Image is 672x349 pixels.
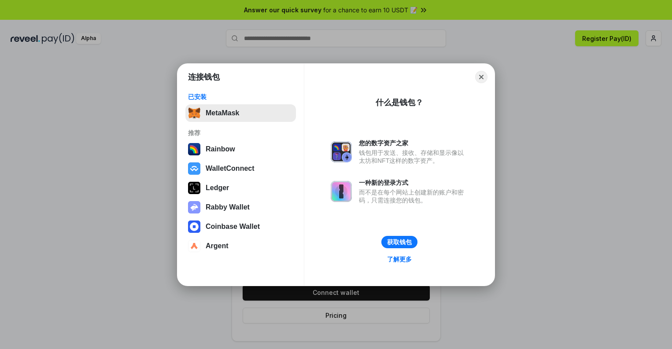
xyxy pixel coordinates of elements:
div: 推荐 [188,129,293,137]
div: Ledger [206,184,229,192]
button: Rabby Wallet [185,198,296,216]
img: svg+xml,%3Csvg%20width%3D%2228%22%20height%3D%2228%22%20viewBox%3D%220%200%2028%2028%22%20fill%3D... [188,240,200,252]
img: svg+xml,%3Csvg%20fill%3D%22none%22%20height%3D%2233%22%20viewBox%3D%220%200%2035%2033%22%20width%... [188,107,200,119]
div: 一种新的登录方式 [359,179,468,187]
a: 了解更多 [382,253,417,265]
button: Ledger [185,179,296,197]
div: WalletConnect [206,165,255,173]
img: svg+xml,%3Csvg%20width%3D%2228%22%20height%3D%2228%22%20viewBox%3D%220%200%2028%2028%22%20fill%3D... [188,220,200,233]
div: 钱包用于发送、接收、存储和显示像以太坊和NFT这样的数字资产。 [359,149,468,165]
div: MetaMask [206,109,239,117]
div: Rainbow [206,145,235,153]
button: Coinbase Wallet [185,218,296,235]
div: 您的数字资产之家 [359,139,468,147]
img: svg+xml,%3Csvg%20xmlns%3D%22http%3A%2F%2Fwww.w3.org%2F2000%2Fsvg%22%20width%3D%2228%22%20height%3... [188,182,200,194]
div: Argent [206,242,229,250]
button: MetaMask [185,104,296,122]
h1: 连接钱包 [188,72,220,82]
img: svg+xml,%3Csvg%20xmlns%3D%22http%3A%2F%2Fwww.w3.org%2F2000%2Fsvg%22%20fill%3D%22none%22%20viewBox... [331,141,352,162]
div: Coinbase Wallet [206,223,260,231]
button: 获取钱包 [381,236,417,248]
img: svg+xml,%3Csvg%20width%3D%2228%22%20height%3D%2228%22%20viewBox%3D%220%200%2028%2028%22%20fill%3D... [188,162,200,175]
button: WalletConnect [185,160,296,177]
button: Rainbow [185,140,296,158]
img: svg+xml,%3Csvg%20xmlns%3D%22http%3A%2F%2Fwww.w3.org%2F2000%2Fsvg%22%20fill%3D%22none%22%20viewBox... [331,181,352,202]
div: 获取钱包 [387,238,412,246]
img: svg+xml,%3Csvg%20width%3D%22120%22%20height%3D%22120%22%20viewBox%3D%220%200%20120%20120%22%20fil... [188,143,200,155]
div: 而不是在每个网站上创建新的账户和密码，只需连接您的钱包。 [359,188,468,204]
div: 了解更多 [387,255,412,263]
div: 什么是钱包？ [376,97,423,108]
div: 已安装 [188,93,293,101]
button: Close [475,71,487,83]
div: Rabby Wallet [206,203,250,211]
img: svg+xml,%3Csvg%20xmlns%3D%22http%3A%2F%2Fwww.w3.org%2F2000%2Fsvg%22%20fill%3D%22none%22%20viewBox... [188,201,200,213]
button: Argent [185,237,296,255]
